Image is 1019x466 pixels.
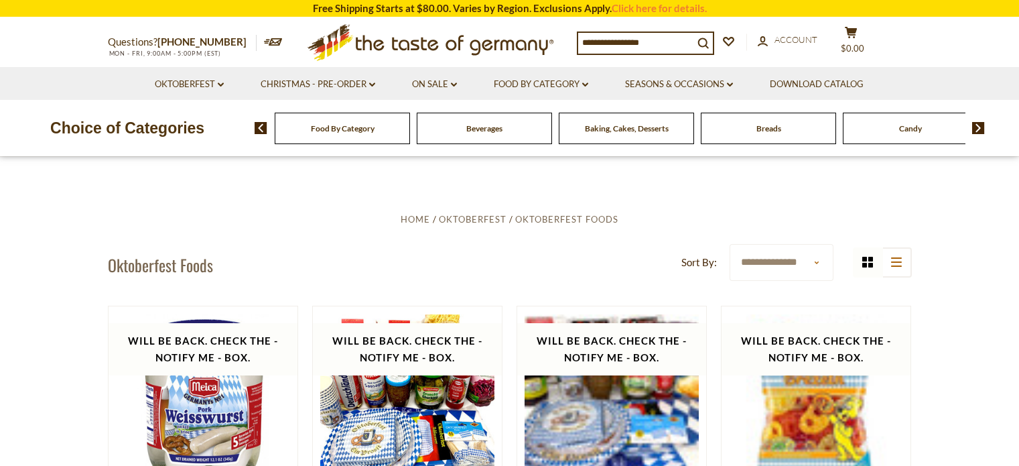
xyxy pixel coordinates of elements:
a: Click here for details. [612,2,707,14]
a: Account [758,33,817,48]
a: Oktoberfest [155,77,224,92]
a: Food By Category [311,123,375,133]
a: Beverages [466,123,502,133]
a: Seasons & Occasions [625,77,733,92]
a: Download Catalog [770,77,864,92]
a: Home [401,214,430,225]
img: next arrow [972,122,985,134]
a: Breads [756,123,781,133]
a: Oktoberfest [439,214,506,225]
label: Sort By: [681,254,717,271]
a: Food By Category [494,77,588,92]
a: [PHONE_NUMBER] [157,36,247,48]
span: $0.00 [841,43,864,54]
img: previous arrow [255,122,267,134]
a: Candy [899,123,922,133]
a: Baking, Cakes, Desserts [585,123,669,133]
h1: Oktoberfest Foods [108,255,213,275]
a: Christmas - PRE-ORDER [261,77,375,92]
a: On Sale [412,77,457,92]
span: Account [774,34,817,45]
p: Questions? [108,34,257,51]
span: MON - FRI, 9:00AM - 5:00PM (EST) [108,50,222,57]
button: $0.00 [831,26,872,60]
a: Oktoberfest Foods [515,214,618,225]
